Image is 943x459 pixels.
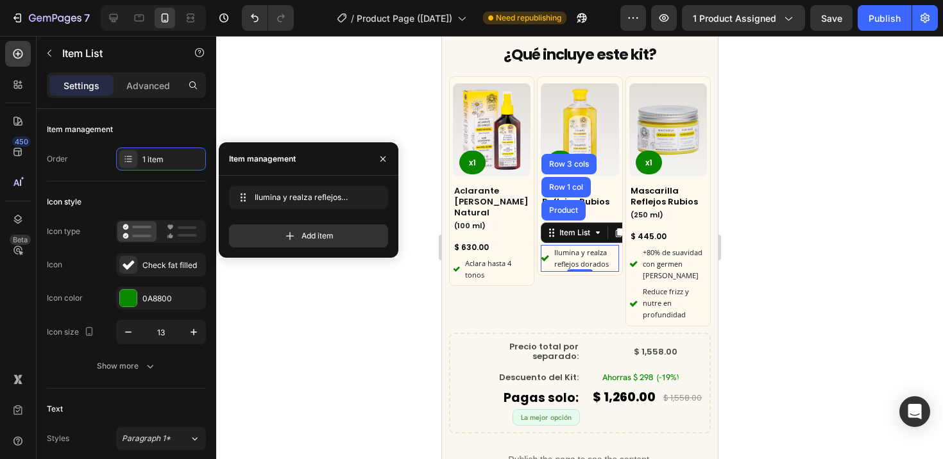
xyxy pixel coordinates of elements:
p: Item List [62,46,171,61]
span: Save [821,13,842,24]
p: Advanced [126,79,170,92]
div: Publish [869,12,901,25]
span: 1 product assigned [693,12,776,25]
button: Publish [858,5,912,31]
div: Beta [10,235,31,245]
span: Add item [302,230,334,242]
div: Icon size [47,324,97,341]
p: Settings [64,79,99,92]
div: Item management [47,124,113,135]
div: Show more [97,360,157,372]
div: 1 item [142,154,203,165]
button: 1 product assigned [682,5,805,31]
span: / [351,12,354,25]
div: 450 [12,137,31,147]
div: Styles [47,433,69,444]
div: 0A8800 [142,293,203,305]
div: Open Intercom Messenger [899,396,930,427]
p: 7 [84,10,90,26]
div: Undo/Redo [242,5,294,31]
span: Ilumina y realza reflejos dorados [255,192,357,203]
p: Publish the page to see the content. [10,417,266,431]
button: Show more [47,355,206,378]
button: 7 [5,5,96,31]
div: Text [47,403,63,415]
button: Paragraph 1* [116,427,206,450]
button: Save [810,5,853,31]
div: Icon style [47,196,81,208]
span: Need republishing [496,12,561,24]
span: Paragraph 1* [122,433,171,444]
iframe: Design area [442,36,718,459]
div: Icon [47,259,62,271]
div: Order [47,153,68,165]
div: Icon color [47,292,83,304]
div: Icon type [47,226,80,237]
span: Product Page ([DATE]) [357,12,452,25]
div: Item management [229,153,296,165]
div: Check fat filled [142,260,203,271]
